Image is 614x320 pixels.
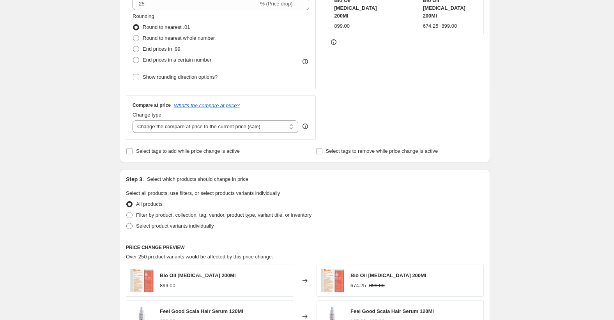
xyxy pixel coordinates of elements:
[260,1,292,7] span: % (Price drop)
[126,254,273,260] span: Over 250 product variants would be affected by this price change:
[126,190,280,196] span: Select all products, use filters, or select products variants individually
[334,22,350,30] div: 899.00
[136,223,214,229] span: Select product variants individually
[136,148,240,154] span: Select tags to add while price change is active
[136,201,163,207] span: All products
[441,22,457,30] strike: 899.00
[350,272,426,278] span: Bio Oil [MEDICAL_DATA] 200Ml
[143,24,190,30] span: Round to nearest .01
[350,282,366,290] div: 674.25
[143,46,180,52] span: End prices in .99
[133,13,154,19] span: Rounding
[321,269,344,292] img: 59089_80x.jpg
[423,22,439,30] div: 674.25
[133,102,171,108] h3: Compare at price
[326,148,438,154] span: Select tags to remove while price change is active
[136,212,311,218] span: Filter by product, collection, tag, vendor, product type, variant title, or inventory
[147,175,248,183] p: Select which products should change in price
[133,112,161,118] span: Change type
[301,122,309,130] div: help
[350,308,434,314] span: Feel Good Scala Hair Serum 120Ml
[130,269,154,292] img: 59089_80x.jpg
[160,308,243,314] span: Feel Good Scala Hair Serum 120Ml
[143,74,218,80] span: Show rounding direction options?
[143,57,211,63] span: End prices in a certain number
[126,244,484,251] h6: PRICE CHANGE PREVIEW
[174,103,240,108] button: What's the compare at price?
[369,282,385,290] strike: 899.00
[126,175,144,183] h2: Step 3.
[160,282,175,290] div: 899.00
[143,35,215,41] span: Round to nearest whole number
[160,272,236,278] span: Bio Oil [MEDICAL_DATA] 200Ml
